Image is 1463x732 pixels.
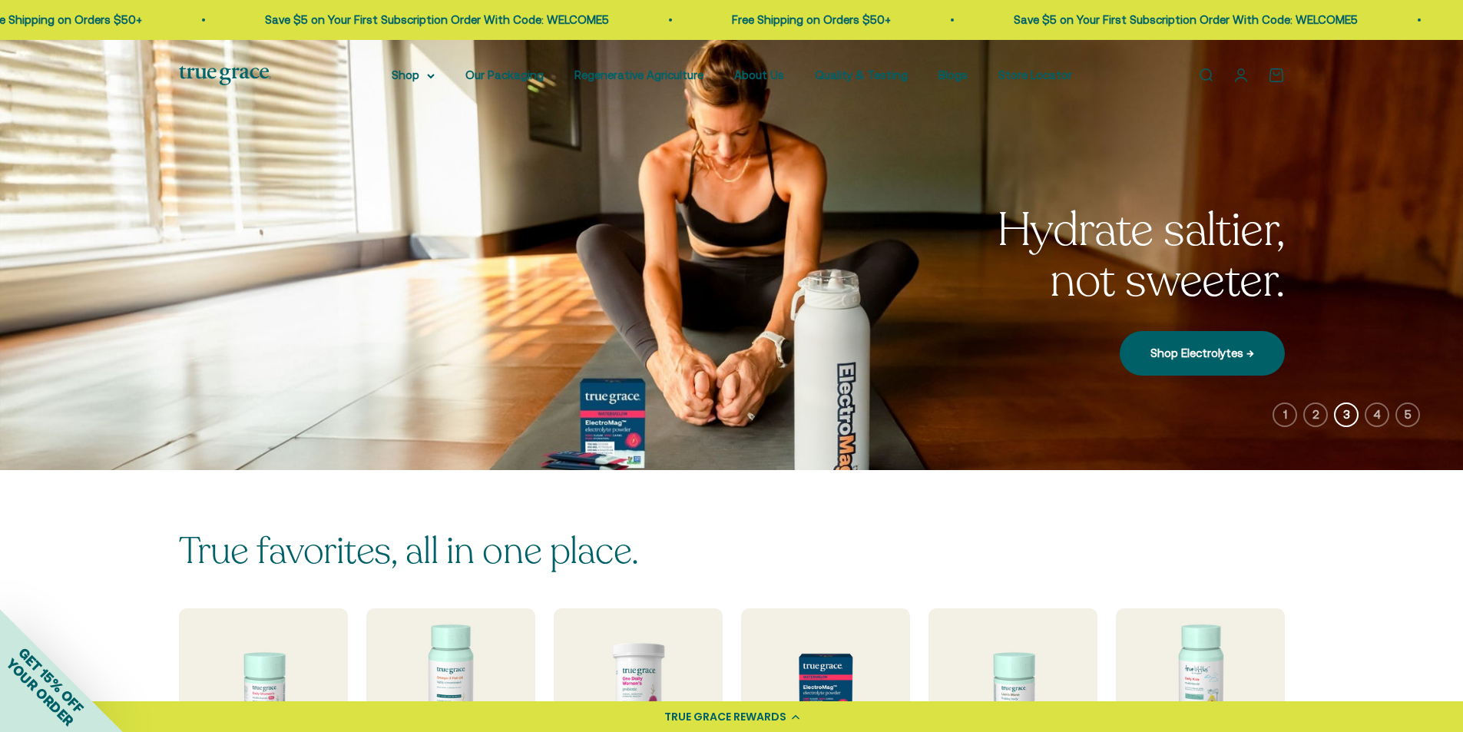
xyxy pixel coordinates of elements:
summary: Shop [392,66,435,84]
split-lines: True favorites, all in one place. [179,526,639,576]
a: Store Locator [998,68,1072,81]
button: 1 [1273,402,1297,427]
a: Blogs [938,68,968,81]
div: TRUE GRACE REWARDS [664,709,786,725]
button: 2 [1303,402,1328,427]
a: Shop Electrolytes → [1120,331,1285,376]
a: Free Shipping on Orders $50+ [730,13,889,26]
button: 5 [1395,402,1420,427]
button: 3 [1334,402,1359,427]
split-lines: Hydrate saltier, not sweeter. [997,199,1284,313]
button: 4 [1365,402,1389,427]
a: Regenerative Agriculture [574,68,703,81]
span: YOUR ORDER [3,655,77,729]
span: GET 15% OFF [15,644,87,716]
a: Our Packaging [465,68,544,81]
p: Save $5 on Your First Subscription Order With Code: WELCOME5 [263,11,607,29]
p: Save $5 on Your First Subscription Order With Code: WELCOME5 [1012,11,1356,29]
a: About Us [734,68,784,81]
a: Quality & Testing [815,68,908,81]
